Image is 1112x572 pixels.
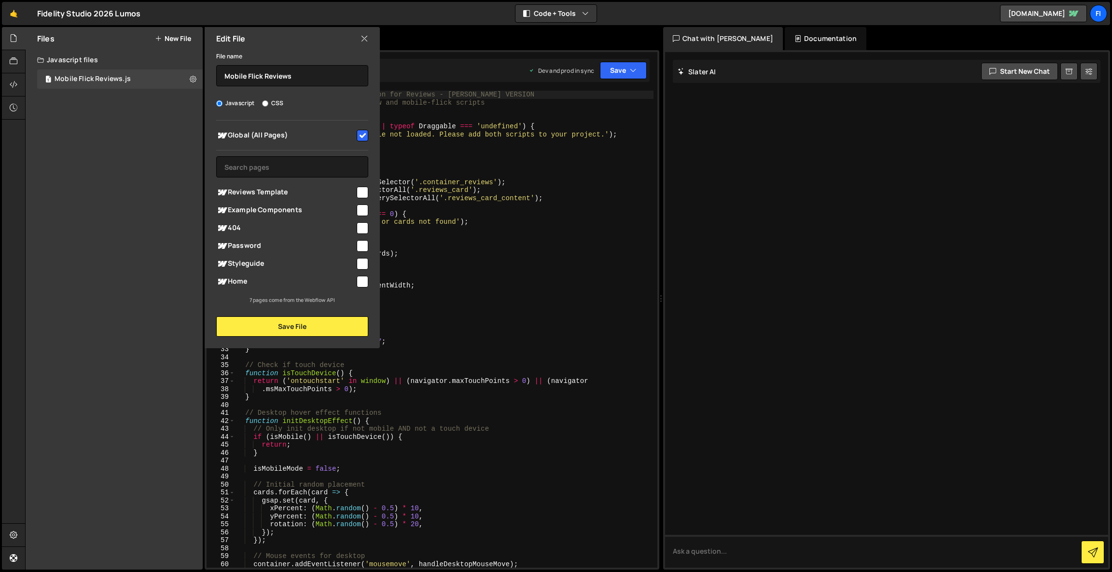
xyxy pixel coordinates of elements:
[207,417,235,425] div: 42
[207,433,235,441] div: 44
[15,25,23,33] img: website_grey.svg
[785,27,866,50] div: Documentation
[55,75,131,83] div: Mobile Flick Reviews.js
[27,15,47,23] div: v 4.0.25
[207,560,235,569] div: 60
[26,50,203,69] div: Javascript files
[663,27,783,50] div: Chat with [PERSON_NAME]
[216,156,368,177] input: Search pages
[105,57,167,63] div: Keywords nach Traffic
[207,473,235,481] div: 49
[262,100,268,107] input: CSS
[39,56,47,64] img: tab_domain_overview_orange.svg
[15,15,23,23] img: logo_orange.svg
[155,35,191,42] button: New File
[207,529,235,537] div: 56
[207,361,235,369] div: 35
[207,385,235,394] div: 38
[94,56,102,64] img: tab_keywords_by_traffic_grey.svg
[216,276,355,287] span: Home
[515,5,597,22] button: Code + Tools
[207,552,235,560] div: 59
[50,57,71,63] div: Domain
[207,449,235,457] div: 46
[216,258,355,270] span: Styleguide
[262,98,283,108] label: CSS
[216,100,222,107] input: Javascript
[207,504,235,513] div: 53
[25,25,160,33] div: Domain: [PERSON_NAME][DOMAIN_NAME]
[207,377,235,385] div: 37
[207,497,235,505] div: 52
[207,425,235,433] div: 43
[2,2,26,25] a: 🤙
[678,67,716,76] h2: Slater AI
[207,536,235,545] div: 57
[216,98,255,108] label: Javascript
[207,481,235,489] div: 50
[207,489,235,497] div: 51
[216,65,368,86] input: Name
[37,69,203,89] div: 16516/44887.js
[216,204,355,216] span: Example Components
[216,222,355,234] span: 404
[216,33,245,44] h2: Edit File
[37,8,140,19] div: Fidelity Studio 2026 Lumos
[1090,5,1107,22] a: Fi
[250,297,335,303] small: 7 pages come from the Webflow API
[600,62,647,79] button: Save
[216,130,355,141] span: Global (All Pages)
[981,63,1058,80] button: Start new chat
[216,187,355,198] span: Reviews Template
[216,240,355,252] span: Password
[207,513,235,521] div: 54
[45,76,51,84] span: 1
[207,441,235,449] div: 45
[37,33,55,44] h2: Files
[528,67,594,75] div: Dev and prod in sync
[207,545,235,553] div: 58
[207,409,235,417] div: 41
[207,401,235,409] div: 40
[207,393,235,401] div: 39
[207,345,235,354] div: 33
[207,369,235,378] div: 36
[207,520,235,529] div: 55
[207,457,235,465] div: 47
[207,354,235,362] div: 34
[216,316,368,337] button: Save File
[207,465,235,473] div: 48
[1000,5,1087,22] a: [DOMAIN_NAME]
[216,52,242,61] label: File name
